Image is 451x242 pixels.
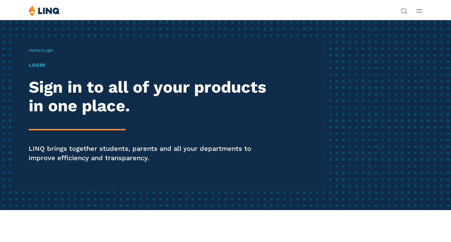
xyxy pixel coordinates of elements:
[29,78,277,115] h2: Sign in to all of your products in one place.
[29,48,53,53] span: /
[29,48,41,53] a: Home
[29,144,277,163] p: LINQ brings together students, parents and all your departments to improve efficiency and transpa...
[416,7,422,15] button: Open Main Menu
[29,61,277,69] h1: Login
[401,5,407,14] nav: Utility Navigation
[43,48,53,53] span: Login
[401,7,407,14] button: Open Search Bar
[29,5,60,16] img: LINQ | K‑12 Software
